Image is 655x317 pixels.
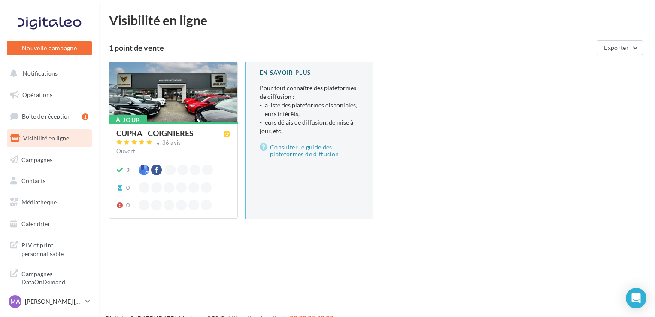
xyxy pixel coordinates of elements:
[21,268,88,287] span: Campagnes DataOnDemand
[21,220,50,227] span: Calendrier
[5,172,94,190] a: Contacts
[23,70,58,77] span: Notifications
[116,147,135,155] span: Ouvert
[5,86,94,104] a: Opérations
[5,215,94,233] a: Calendrier
[260,101,360,110] li: - la liste des plateformes disponibles,
[5,129,94,147] a: Visibilité en ligne
[21,198,57,206] span: Médiathèque
[21,239,88,258] span: PLV et print personnalisable
[22,91,52,98] span: Opérations
[82,113,88,120] div: 1
[23,134,69,142] span: Visibilité en ligne
[10,297,20,306] span: MA
[260,69,360,77] div: En savoir plus
[22,113,71,120] span: Boîte de réception
[260,118,360,135] li: - leurs délais de diffusion, de mise à jour, etc.
[597,40,643,55] button: Exporter
[626,288,646,308] div: Open Intercom Messenger
[260,110,360,118] li: - leurs intérêts,
[126,201,130,210] div: 0
[126,166,130,174] div: 2
[21,177,45,184] span: Contacts
[116,138,230,149] a: 36 avis
[604,44,629,51] span: Exporter
[260,84,360,135] p: Pour tout connaître des plateformes de diffusion :
[126,183,130,192] div: 0
[5,193,94,211] a: Médiathèque
[21,155,52,163] span: Campagnes
[5,265,94,290] a: Campagnes DataOnDemand
[116,129,194,137] div: CUPRA - COIGNIERES
[260,142,360,159] a: Consulter le guide des plateformes de diffusion
[109,44,593,52] div: 1 point de vente
[25,297,82,306] p: [PERSON_NAME] [PERSON_NAME]
[5,236,94,261] a: PLV et print personnalisable
[7,293,92,310] a: MA [PERSON_NAME] [PERSON_NAME]
[5,64,90,82] button: Notifications
[7,41,92,55] button: Nouvelle campagne
[109,14,645,27] div: Visibilité en ligne
[5,107,94,125] a: Boîte de réception1
[5,151,94,169] a: Campagnes
[109,115,147,125] div: À jour
[162,140,181,146] div: 36 avis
